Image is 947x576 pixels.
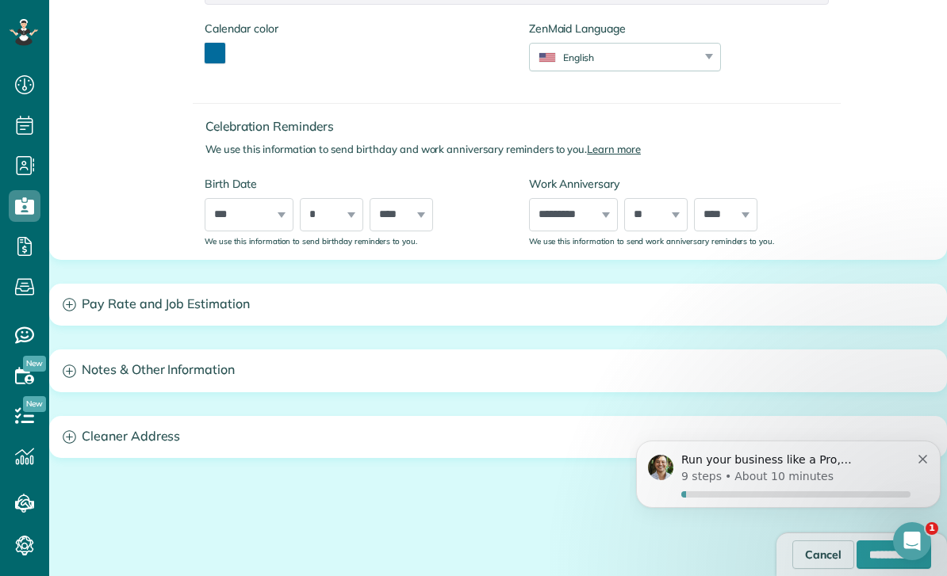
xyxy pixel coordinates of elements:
button: toggle color picker dialog [205,43,225,63]
div: English [530,51,700,64]
a: Learn more [587,143,641,155]
p: We use this information to send birthday and work anniversary reminders to you. [205,142,841,157]
span: New [23,356,46,372]
span: New [23,396,46,412]
a: Cleaner Address [50,417,946,457]
label: ZenMaid Language [529,21,721,36]
a: Notes & Other Information [50,350,946,391]
iframe: Intercom live chat [893,522,931,560]
h4: Celebration Reminders [205,120,841,133]
a: Cancel [792,540,854,569]
sub: We use this information to send birthday reminders to you. [205,236,417,246]
a: Pay Rate and Job Estimation [50,284,946,325]
label: Birth Date [205,176,504,192]
sub: We use this information to send work anniversary reminders to you. [529,236,774,246]
label: Work Anniversary [529,176,829,192]
iframe: Intercom notifications message [630,422,947,533]
span: 1 [926,522,938,535]
label: Calendar color [205,21,278,36]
